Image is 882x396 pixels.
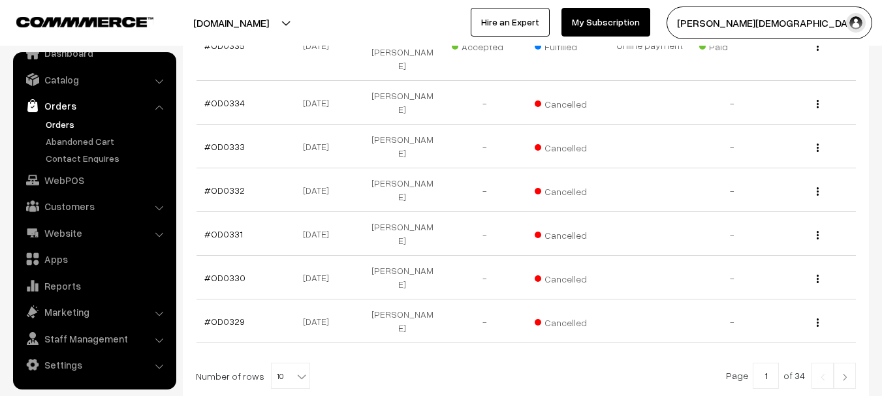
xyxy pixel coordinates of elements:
span: Cancelled [535,269,600,286]
td: - [691,168,773,212]
a: Hire an Expert [471,8,550,37]
a: Contact Enquires [42,151,172,165]
a: #OD0335 [204,40,245,51]
td: - [443,81,526,125]
span: of 34 [783,370,805,381]
td: - [691,299,773,343]
a: Staff Management [16,327,172,350]
span: Cancelled [535,312,600,329]
td: [PERSON_NAME] [361,125,443,168]
a: Apps [16,247,172,271]
a: Marketing [16,300,172,324]
a: #OD0329 [204,316,245,327]
a: Orders [42,117,172,131]
td: - [443,256,526,299]
a: #OD0331 [204,228,243,239]
span: Cancelled [535,181,600,198]
span: Cancelled [535,225,600,242]
button: [DOMAIN_NAME] [148,7,315,39]
td: [DATE] [279,212,361,256]
td: [DATE] [279,256,361,299]
td: - [443,125,526,168]
td: [DATE] [279,168,361,212]
img: Right [839,373,851,381]
span: Number of rows [196,369,264,383]
td: [DATE] [279,299,361,343]
img: Menu [817,275,819,283]
img: Menu [817,144,819,152]
td: - [691,81,773,125]
td: [DATE] [279,125,361,168]
span: 10 [272,363,309,389]
span: Cancelled [535,94,600,111]
td: [PERSON_NAME] [361,212,443,256]
a: Reports [16,274,172,297]
img: COMMMERCE [16,17,153,27]
a: Dashboard [16,41,172,65]
td: [PERSON_NAME] [361,299,443,343]
td: [PERSON_NAME] [361,81,443,125]
a: #OD0333 [204,141,245,152]
a: Website [16,221,172,245]
td: - [443,168,526,212]
img: Menu [817,42,819,51]
a: #OD0332 [204,185,245,196]
img: Left [817,373,828,381]
img: Menu [817,318,819,327]
td: - [443,299,526,343]
a: #OD0334 [204,97,245,108]
td: [DATE] [279,81,361,125]
a: Catalog [16,68,172,91]
a: Orders [16,94,172,117]
td: [PERSON_NAME] [361,168,443,212]
a: Settings [16,353,172,376]
td: - [443,212,526,256]
a: Abandoned Cart [42,134,172,148]
span: Page [726,370,748,381]
span: Cancelled [535,138,600,155]
button: [PERSON_NAME][DEMOGRAPHIC_DATA] [667,7,872,39]
a: My Subscription [561,8,650,37]
td: - [691,125,773,168]
img: user [846,13,866,33]
td: [PERSON_NAME] [361,256,443,299]
a: WebPOS [16,168,172,192]
span: 10 [271,363,310,389]
a: #OD0330 [204,272,245,283]
img: Menu [817,100,819,108]
a: COMMMERCE [16,13,131,29]
td: - [691,256,773,299]
a: Customers [16,194,172,218]
td: - [691,212,773,256]
img: Menu [817,187,819,196]
img: Menu [817,231,819,239]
